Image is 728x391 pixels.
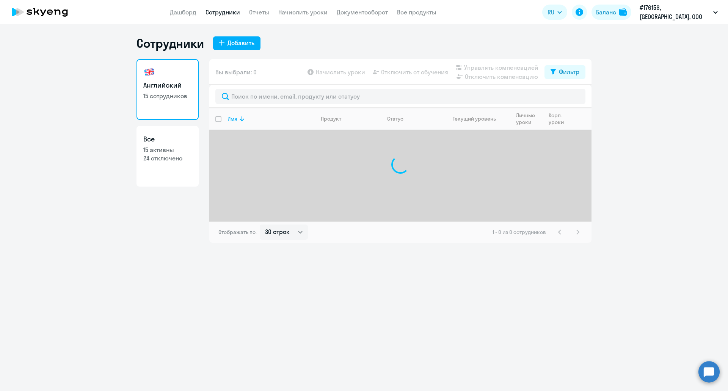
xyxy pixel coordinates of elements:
div: Продукт [321,115,341,122]
div: Добавить [227,38,254,47]
button: #176156, [GEOGRAPHIC_DATA], ООО [636,3,722,21]
a: Все15 активны24 отключено [136,126,199,187]
h1: Сотрудники [136,36,204,51]
a: Начислить уроки [278,8,328,16]
span: 1 - 0 из 0 сотрудников [493,229,546,236]
button: Добавить [213,36,260,50]
div: Фильтр [559,67,579,76]
h3: Все [143,134,192,144]
div: Статус [387,115,403,122]
button: Балансbalance [591,5,631,20]
div: Имя [227,115,237,122]
span: Вы выбрали: 0 [215,68,257,77]
span: RU [548,8,554,17]
a: Отчеты [249,8,269,16]
a: Документооборот [337,8,388,16]
img: balance [619,8,627,16]
span: Отображать по: [218,229,257,236]
a: Дашборд [170,8,196,16]
p: 24 отключено [143,154,192,162]
div: Имя [227,115,314,122]
div: Корп. уроки [549,112,570,126]
div: Личные уроки [516,112,542,126]
img: english [143,66,155,78]
a: Все продукты [397,8,436,16]
div: Баланс [596,8,616,17]
div: Текущий уровень [446,115,510,122]
p: 15 сотрудников [143,92,192,100]
p: #176156, [GEOGRAPHIC_DATA], ООО [640,3,710,21]
a: Английский15 сотрудников [136,59,199,120]
input: Поиск по имени, email, продукту или статусу [215,89,585,104]
h3: Английский [143,80,192,90]
p: 15 активны [143,146,192,154]
a: Сотрудники [206,8,240,16]
button: Фильтр [544,65,585,79]
div: Текущий уровень [453,115,496,122]
button: RU [542,5,567,20]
